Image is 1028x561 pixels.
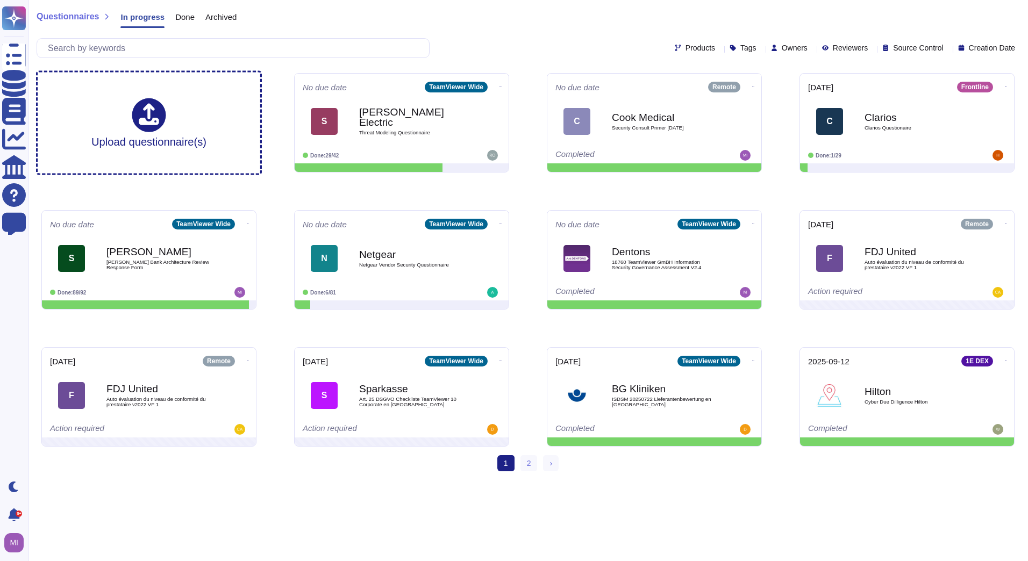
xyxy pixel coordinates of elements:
[106,384,214,394] b: FDJ United
[686,44,715,52] span: Products
[310,153,339,159] span: Done: 29/42
[555,150,687,161] div: Completed
[311,108,338,135] div: S
[487,287,498,298] img: user
[58,382,85,409] div: F
[91,98,206,148] div: Upload questionnaire(s)
[311,245,338,272] div: N
[311,382,338,409] div: S
[497,455,515,471] span: 1
[359,249,467,260] b: Netgear
[205,13,237,21] span: Archived
[865,399,972,405] span: Cyber Due Dilligence Hilton
[303,357,328,365] span: [DATE]
[865,386,972,397] b: Hilton
[425,82,488,92] div: TeamViewer Wide
[816,382,843,409] img: Logo
[961,219,993,229] div: Remote
[42,39,429,57] input: Search by keywords
[555,357,581,365] span: [DATE]
[50,357,75,365] span: [DATE]
[2,531,31,555] button: user
[425,219,488,229] div: TeamViewer Wide
[808,357,849,365] span: 2025-09-12
[740,44,756,52] span: Tags
[893,44,943,52] span: Source Control
[58,290,86,296] span: Done: 89/92
[234,424,245,435] img: user
[993,287,1003,298] img: user
[203,356,235,366] div: Remote
[969,44,1015,52] span: Creation Date
[555,424,687,435] div: Completed
[359,262,467,268] span: Netgear Vendor Security Questionnaire
[359,397,467,407] span: Art. 25 DSGVO Checkliste TeamViewer 10 Corporate en [GEOGRAPHIC_DATA]
[612,397,719,407] span: ISDSM 20250722 Lieferantenbewertung en [GEOGRAPHIC_DATA]
[816,108,843,135] div: C
[808,220,833,228] span: [DATE]
[563,245,590,272] img: Logo
[563,382,590,409] img: Logo
[612,260,719,270] span: 18760 TeamViewer GmBH Information Security Governance Assessment V2.4
[740,424,751,435] img: user
[50,220,94,228] span: No due date
[487,424,498,435] img: user
[555,83,599,91] span: No due date
[993,424,1003,435] img: user
[4,533,24,552] img: user
[106,247,214,257] b: [PERSON_NAME]
[303,220,347,228] span: No due date
[563,108,590,135] div: C
[555,220,599,228] span: No due date
[816,153,841,159] span: Done: 1/29
[677,356,740,366] div: TeamViewer Wide
[120,13,165,21] span: In progress
[16,510,22,517] div: 9+
[808,83,833,91] span: [DATE]
[961,356,993,366] div: 1E DEX
[58,245,85,272] div: S
[359,130,467,135] span: Threat Modeling Questionnaire
[549,459,552,467] span: ›
[555,287,687,298] div: Completed
[303,83,347,91] span: No due date
[677,219,740,229] div: TeamViewer Wide
[740,287,751,298] img: user
[487,150,498,161] img: user
[865,247,972,257] b: FDJ United
[612,247,719,257] b: Dentons
[808,424,940,435] div: Completed
[310,290,336,296] span: Done: 6/81
[303,424,434,435] div: Action required
[612,384,719,394] b: BG Kliniken
[234,287,245,298] img: user
[816,245,843,272] div: F
[106,397,214,407] span: Auto évaluation du niveau de conformité du prestataire v2022 VF 1
[957,82,993,92] div: Frontline
[172,219,235,229] div: TeamViewer Wide
[808,287,940,298] div: Action required
[359,384,467,394] b: Sparkasse
[612,112,719,123] b: Cook Medical
[106,260,214,270] span: [PERSON_NAME] Bank Architecture Review Response Form
[708,82,740,92] div: Remote
[175,13,195,21] span: Done
[37,12,99,21] span: Questionnaires
[782,44,808,52] span: Owners
[993,150,1003,161] img: user
[833,44,868,52] span: Reviewers
[359,107,467,127] b: [PERSON_NAME] Electric
[612,125,719,131] span: Security Consult Primer [DATE]
[50,424,182,435] div: Action required
[865,125,972,131] span: Clarios Questionaire
[425,356,488,366] div: TeamViewer Wide
[865,112,972,123] b: Clarios
[740,150,751,161] img: user
[865,260,972,270] span: Auto évaluation du niveau de conformité du prestataire v2022 VF 1
[520,455,538,471] a: 2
